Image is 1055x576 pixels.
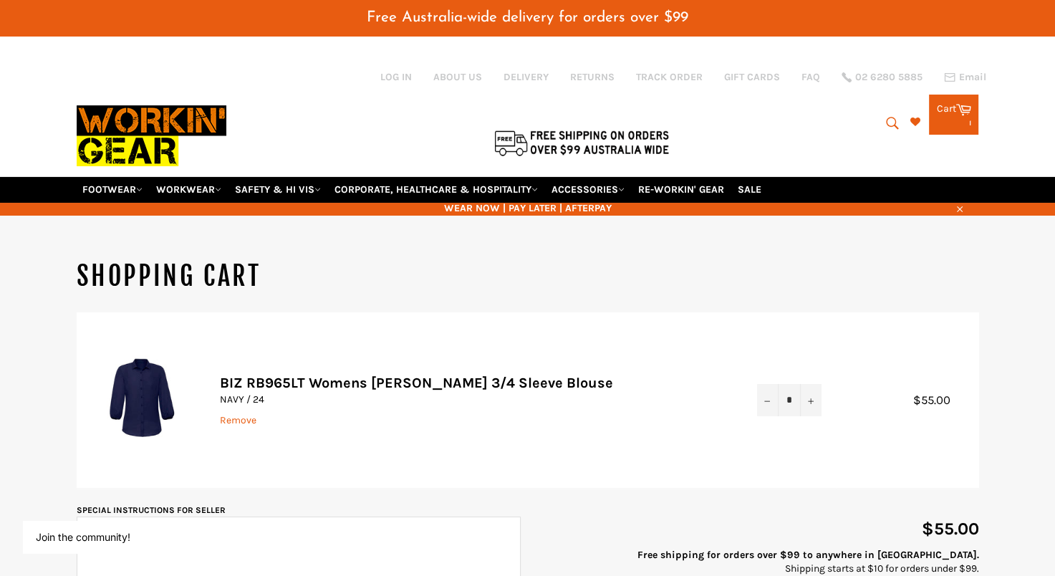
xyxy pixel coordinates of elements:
a: DELIVERY [504,70,549,84]
a: SAFETY & HI VIS [229,177,327,202]
span: Email [959,72,986,82]
button: Join the community! [36,531,130,543]
a: FAQ [801,70,820,84]
a: ACCESSORIES [546,177,630,202]
a: WORKWEAR [150,177,227,202]
span: $55.00 [922,519,979,539]
img: Workin Gear leaders in Workwear, Safety Boots, PPE, Uniforms. Australia's No.1 in Workwear [77,95,226,176]
button: Increase item quantity by one [800,384,822,416]
a: Cart 1 [929,95,978,135]
a: FOOTWEAR [77,177,148,202]
p: Shipping starts at $10 for orders under $99. [535,548,979,576]
p: NAVY / 24 [220,393,728,406]
a: RE-WORKIN' GEAR [632,177,730,202]
a: ABOUT US [433,70,482,84]
img: Flat $9.95 shipping Australia wide [492,128,671,158]
a: 02 6280 5885 [842,72,922,82]
a: Email [944,72,986,83]
label: Special instructions for seller [77,505,226,515]
a: Remove [220,414,256,426]
a: BIZ RB965LT Womens [PERSON_NAME] 3/4 Sleeve Blouse [220,375,613,391]
span: $55.00 [913,393,965,407]
strong: Free shipping for orders over $99 to anywhere in [GEOGRAPHIC_DATA]. [637,549,979,561]
span: WEAR NOW | PAY LATER | AFTERPAY [77,201,979,215]
h1: Shopping Cart [77,259,979,294]
a: SALE [732,177,767,202]
a: GIFT CARDS [724,70,780,84]
a: RETURNS [570,70,615,84]
button: Reduce item quantity by one [757,384,779,416]
span: Free Australia-wide delivery for orders over $99 [367,10,688,25]
span: 02 6280 5885 [855,72,922,82]
img: BIZ RB965LT Womens Lucy 3/4 Sleeve Blouse - NAVY / 24 [98,334,184,463]
a: Log in [380,71,412,83]
span: 1 [968,116,971,128]
a: TRACK ORDER [636,70,703,84]
a: CORPORATE, HEALTHCARE & HOSPITALITY [329,177,544,202]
